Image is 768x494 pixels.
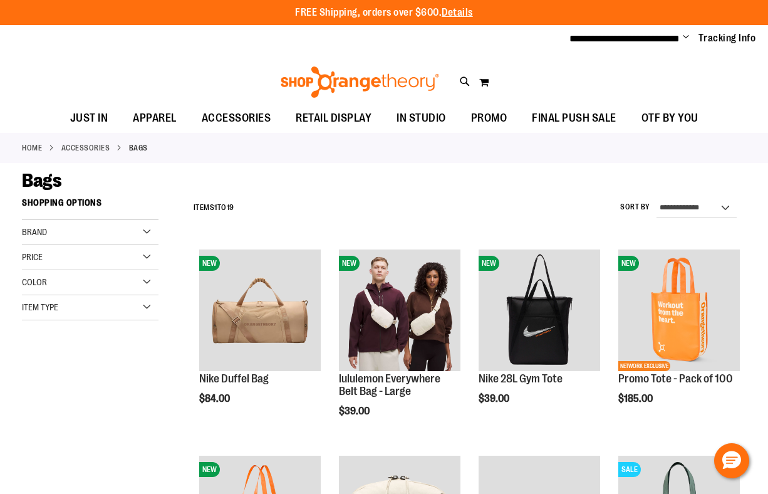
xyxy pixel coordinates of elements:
span: NETWORK EXCLUSIVE [618,361,670,371]
span: NEW [618,256,639,271]
a: Nike 28L Gym ToteNEW [479,250,600,373]
a: IN STUDIO [384,104,459,133]
a: APPAREL [120,104,189,133]
img: lululemon Everywhere Belt Bag - Large [339,250,460,371]
strong: Shopping Options [22,192,158,220]
span: FINAL PUSH SALE [532,104,616,132]
div: product [193,243,327,436]
img: Shop Orangetheory [279,66,441,98]
span: SALE [618,462,641,477]
a: Details [442,7,473,18]
span: NEW [479,256,499,271]
img: Nike Duffel Bag [199,250,321,371]
a: RETAIL DISPLAY [283,104,384,133]
div: product [612,243,746,436]
button: Hello, have a question? Let’s chat. [714,443,749,478]
span: APPAREL [133,104,177,132]
img: Nike 28L Gym Tote [479,250,600,371]
span: NEW [199,256,220,271]
span: Price [22,252,43,262]
span: $39.00 [479,393,511,404]
span: Bags [22,170,61,191]
span: $84.00 [199,393,232,404]
span: RETAIL DISPLAY [296,104,371,132]
span: ACCESSORIES [202,104,271,132]
h2: Items to [194,198,234,218]
span: 19 [227,203,234,212]
button: Account menu [683,32,689,45]
span: Color [22,277,47,287]
a: Promo Tote - Pack of 100NEWNETWORK EXCLUSIVE [618,250,740,373]
span: OTF BY YOU [641,104,698,132]
a: ACCESSORIES [189,104,284,132]
span: Brand [22,227,47,237]
span: IN STUDIO [397,104,446,132]
span: JUST IN [70,104,108,132]
p: FREE Shipping, orders over $600. [295,6,473,20]
a: Tracking Info [698,31,756,45]
span: NEW [339,256,360,271]
a: lululemon Everywhere Belt Bag - Large [339,372,440,397]
span: $185.00 [618,393,655,404]
a: PROMO [459,104,520,133]
a: Promo Tote - Pack of 100 [618,372,733,385]
a: JUST IN [58,104,121,133]
div: product [333,243,467,449]
span: 1 [214,203,217,212]
span: $39.00 [339,406,371,417]
a: lululemon Everywhere Belt Bag - LargeNEW [339,250,460,373]
strong: Bags [129,142,148,154]
label: Sort By [620,202,650,213]
a: Nike Duffel BagNEW [199,250,321,373]
div: product [472,243,606,436]
a: Nike Duffel Bag [199,372,269,385]
a: Nike 28L Gym Tote [479,372,563,385]
a: Home [22,142,42,154]
span: PROMO [471,104,507,132]
a: OTF BY YOU [629,104,711,133]
img: Promo Tote - Pack of 100 [618,250,740,371]
span: NEW [199,462,220,477]
span: Item Type [22,302,58,312]
a: FINAL PUSH SALE [519,104,629,133]
a: ACCESSORIES [61,142,110,154]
